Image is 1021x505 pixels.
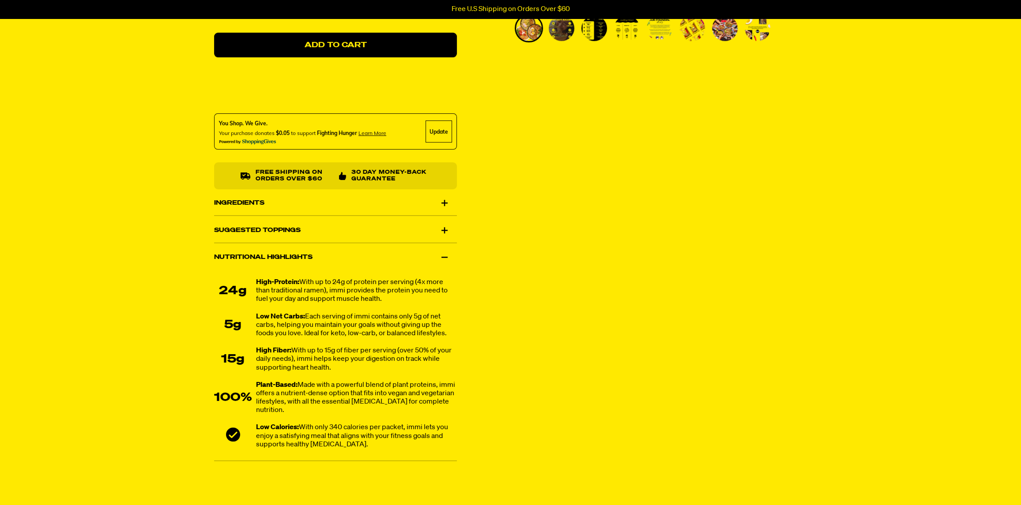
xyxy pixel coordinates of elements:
[214,391,252,404] div: 100%
[614,15,639,41] img: Variety Vol. 1
[678,14,706,42] li: Go to slide 6
[214,284,252,298] div: 24g
[256,424,299,431] strong: Low Calories:
[358,130,386,137] span: Learn more about donating
[514,14,543,42] li: Go to slide 1
[256,278,457,304] div: With up to 24g of protein per serving (4x more than traditional ramen), immi provides the protein...
[214,33,457,58] a: Add to Cart
[679,15,705,41] img: Variety Vol. 1
[291,130,316,137] span: to support
[426,121,452,143] div: Update Cause Button
[276,130,290,137] span: $0.05
[547,14,575,42] li: Go to slide 2
[710,14,738,42] li: Go to slide 7
[214,191,457,215] div: Ingredients
[4,464,93,501] iframe: Marketing Popup
[612,14,640,42] li: Go to slide 4
[256,313,305,320] strong: Low Net Carbs:
[493,14,789,42] div: PDP main carousel thumbnails
[256,279,299,286] strong: High-Protein:
[256,313,457,338] div: Each serving of immi contains only 5g of net carbs, helping you maintain your goals without givin...
[219,130,275,137] span: Your purchase donates
[580,14,608,42] li: Go to slide 3
[219,139,276,145] img: Powered By ShoppingGives
[219,120,386,128] div: You Shop. We Give.
[256,424,457,449] div: With only 340 calories per packet, immi lets you enjoy a satisfying meal that aligns with your fi...
[304,41,366,49] span: Add to Cart
[548,15,574,41] img: Variety Vol. 1
[351,170,430,183] p: 30 Day Money-Back Guarantee
[743,14,772,42] li: Go to slide 8
[256,382,298,389] strong: Plant-Based:
[214,319,252,332] div: 5g
[214,245,457,269] div: Nutritional Highlights
[645,14,673,42] li: Go to slide 5
[214,353,252,366] div: 15g
[745,15,770,41] img: Variety Vol. 1
[256,348,291,355] strong: High Fiber:
[256,347,457,373] div: With up to 15g of fiber per serving (over 50% of your daily needs), immi helps keep your digestio...
[214,218,457,243] div: Suggested Toppings
[712,15,737,41] img: Variety Vol. 1
[581,15,607,41] img: Variety Vol. 1
[516,15,541,41] img: Variety Vol. 1
[452,5,570,13] p: Free U.S Shipping on Orders Over $60
[317,130,357,137] span: Fighting Hunger
[646,15,672,41] img: Variety Vol. 1
[255,170,332,183] p: Free shipping on orders over $60
[256,381,457,415] div: Made with a powerful blend of plant proteins, immi offers a nutrient-dense option that fits into ...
